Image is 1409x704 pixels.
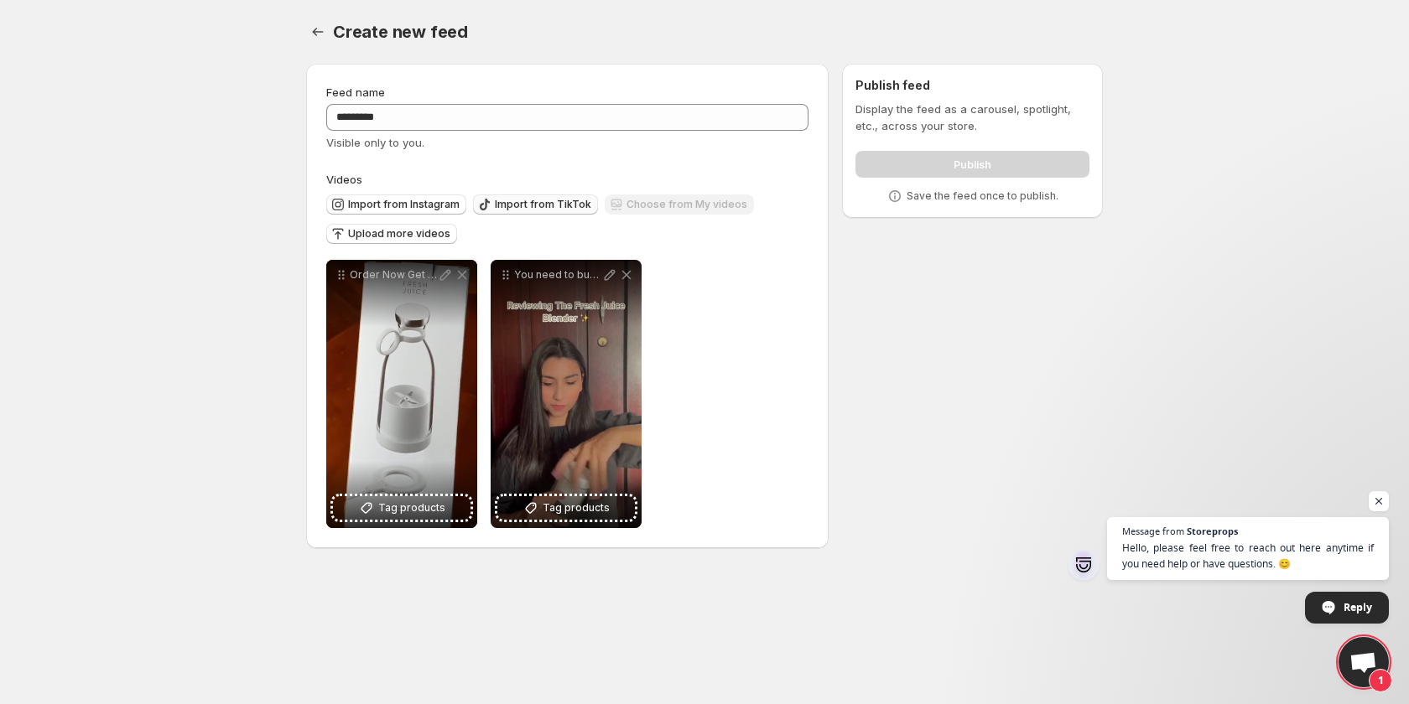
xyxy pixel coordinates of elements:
[378,500,445,516] span: Tag products
[855,77,1089,94] h2: Publish feed
[1122,540,1374,572] span: Hello, please feel free to reach out here anytime if you need help or have questions. 😊
[1344,593,1372,622] span: Reply
[333,22,468,42] span: Create new feed
[907,189,1058,203] p: Save the feed once to publish.
[306,20,330,44] button: Settings
[855,101,1089,134] p: Display the feed as a carousel, spotlight, etc., across your store.
[1369,669,1392,692] span: 1
[1122,526,1184,536] span: Message from
[495,198,591,211] span: Import from TikTok
[348,198,460,211] span: Import from Instagram
[1339,637,1389,687] a: Open chat
[1187,526,1238,536] span: Storeprops
[473,194,598,215] button: Import from TikTok
[497,496,635,520] button: Tag products
[543,500,610,516] span: Tag products
[326,260,477,528] div: Order Now Get Free DeliveryTag products
[326,224,457,244] button: Upload more videos
[350,268,437,282] p: Order Now Get Free Delivery
[514,268,601,282] p: You need to buy this freshjuiceblender that im obsessed with It is so easy to use I make smoothie...
[326,173,362,186] span: Videos
[326,85,385,99] span: Feed name
[491,260,642,528] div: You need to buy this freshjuiceblender that im obsessed with It is so easy to use I make smoothie...
[326,136,424,149] span: Visible only to you.
[348,227,450,241] span: Upload more videos
[326,194,466,215] button: Import from Instagram
[333,496,471,520] button: Tag products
